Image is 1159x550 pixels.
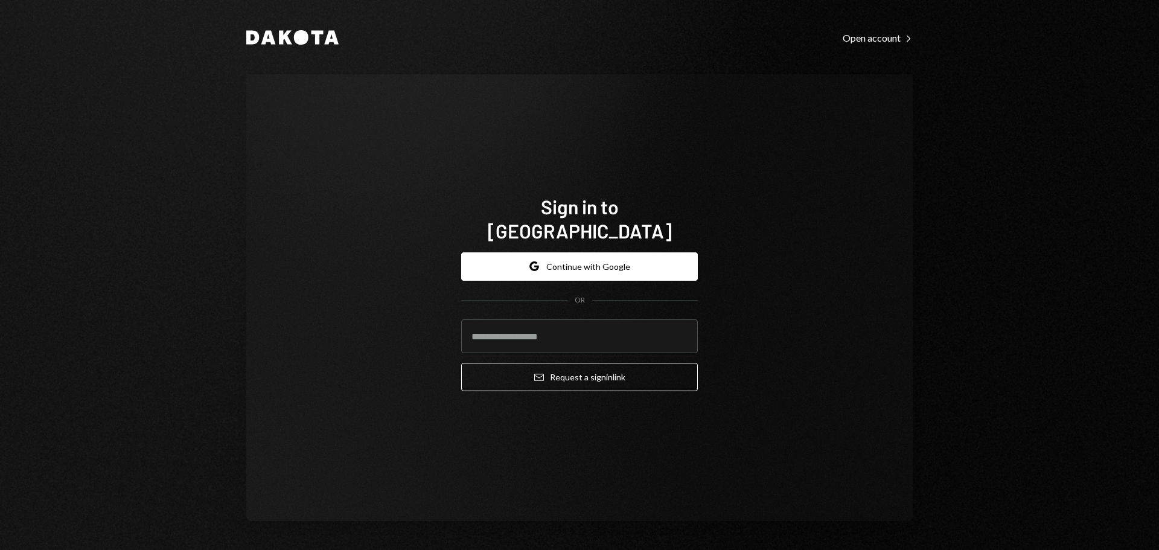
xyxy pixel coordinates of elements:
[843,32,913,44] div: Open account
[843,31,913,44] a: Open account
[461,252,698,281] button: Continue with Google
[461,194,698,243] h1: Sign in to [GEOGRAPHIC_DATA]
[461,363,698,391] button: Request a signinlink
[575,295,585,305] div: OR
